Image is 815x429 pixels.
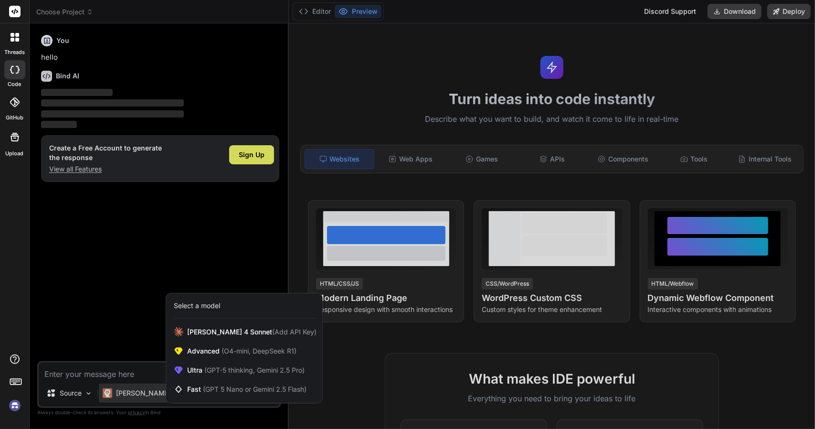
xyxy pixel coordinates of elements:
[187,327,317,337] span: [PERSON_NAME] 4 Sonnet
[6,150,24,158] label: Upload
[203,385,307,393] span: (GPT 5 Nano or Gemini 2.5 Flash)
[272,328,317,336] span: (Add API Key)
[4,48,25,56] label: threads
[174,301,220,311] div: Select a model
[187,385,307,394] span: Fast
[7,397,23,414] img: signin
[6,114,23,122] label: GitHub
[202,366,305,374] span: (GPT-5 thinking, Gemini 2.5 Pro)
[187,365,305,375] span: Ultra
[220,347,296,355] span: (O4-mini, DeepSeek R1)
[187,346,296,356] span: Advanced
[8,80,21,88] label: code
